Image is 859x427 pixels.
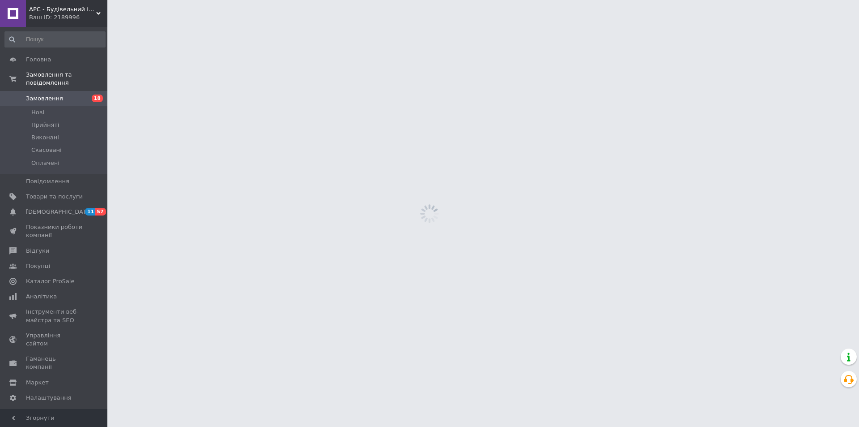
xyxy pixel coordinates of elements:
span: Прийняті [31,121,59,129]
span: Інструменти веб-майстра та SEO [26,308,83,324]
div: Ваш ID: 2189996 [29,13,107,22]
span: Головна [26,56,51,64]
span: Покупці [26,262,50,270]
span: Замовлення [26,95,63,103]
span: Управління сайтом [26,332,83,348]
span: Маркет [26,379,49,387]
span: АРС - Будівельний інтернет-гіпермаркет [29,5,96,13]
span: Відгуки [26,247,49,255]
span: Скасовані [31,146,62,154]
span: Оплачені [31,159,60,167]
input: Пошук [4,31,106,47]
span: Повідомлення [26,177,69,185]
span: Товари та послуги [26,193,83,201]
span: Замовлення та повідомлення [26,71,107,87]
span: Налаштування [26,394,72,402]
span: Каталог ProSale [26,277,74,285]
span: [DEMOGRAPHIC_DATA] [26,208,92,216]
span: 57 [95,208,106,216]
span: Аналітика [26,293,57,301]
span: 18 [92,95,103,102]
span: Виконані [31,134,59,142]
span: Показники роботи компанії [26,223,83,239]
span: 11 [85,208,95,216]
span: Гаманець компанії [26,355,83,371]
span: Нові [31,108,44,116]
